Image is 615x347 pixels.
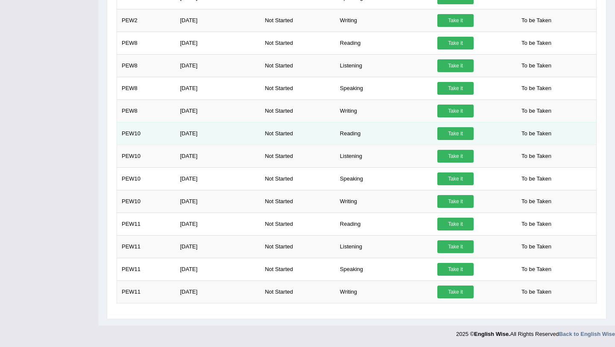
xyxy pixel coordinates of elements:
[260,213,335,235] td: Not Started
[517,263,556,276] span: To be Taken
[175,77,260,99] td: [DATE]
[175,280,260,303] td: [DATE]
[175,32,260,54] td: [DATE]
[517,59,556,72] span: To be Taken
[175,54,260,77] td: [DATE]
[517,37,556,50] span: To be Taken
[175,167,260,190] td: [DATE]
[117,122,176,145] td: PEW10
[517,286,556,298] span: To be Taken
[517,218,556,230] span: To be Taken
[260,145,335,167] td: Not Started
[335,235,433,258] td: Listening
[335,54,433,77] td: Listening
[260,280,335,303] td: Not Started
[117,9,176,32] td: PEW2
[517,127,556,140] span: To be Taken
[117,235,176,258] td: PEW11
[517,105,556,117] span: To be Taken
[517,240,556,253] span: To be Taken
[517,150,556,163] span: To be Taken
[335,213,433,235] td: Reading
[559,331,615,337] a: Back to English Wise
[260,122,335,145] td: Not Started
[260,54,335,77] td: Not Started
[175,213,260,235] td: [DATE]
[335,280,433,303] td: Writing
[175,9,260,32] td: [DATE]
[260,9,335,32] td: Not Started
[335,9,433,32] td: Writing
[474,331,510,337] strong: English Wise.
[517,14,556,27] span: To be Taken
[437,286,474,298] a: Take it
[437,82,474,95] a: Take it
[175,99,260,122] td: [DATE]
[117,213,176,235] td: PEW11
[335,190,433,213] td: Writing
[437,105,474,117] a: Take it
[335,167,433,190] td: Speaking
[335,122,433,145] td: Reading
[117,258,176,280] td: PEW11
[260,99,335,122] td: Not Started
[437,218,474,230] a: Take it
[175,190,260,213] td: [DATE]
[117,167,176,190] td: PEW10
[175,122,260,145] td: [DATE]
[437,37,474,50] a: Take it
[175,235,260,258] td: [DATE]
[117,54,176,77] td: PEW8
[517,172,556,185] span: To be Taken
[117,145,176,167] td: PEW10
[117,77,176,99] td: PEW8
[117,32,176,54] td: PEW8
[335,32,433,54] td: Reading
[437,14,474,27] a: Take it
[456,326,615,338] div: 2025 © All Rights Reserved
[260,258,335,280] td: Not Started
[437,59,474,72] a: Take it
[437,240,474,253] a: Take it
[335,99,433,122] td: Writing
[437,172,474,185] a: Take it
[517,195,556,208] span: To be Taken
[517,82,556,95] span: To be Taken
[260,235,335,258] td: Not Started
[260,77,335,99] td: Not Started
[260,190,335,213] td: Not Started
[335,145,433,167] td: Listening
[260,167,335,190] td: Not Started
[175,145,260,167] td: [DATE]
[335,77,433,99] td: Speaking
[117,280,176,303] td: PEW11
[437,150,474,163] a: Take it
[260,32,335,54] td: Not Started
[175,258,260,280] td: [DATE]
[437,263,474,276] a: Take it
[437,195,474,208] a: Take it
[437,127,474,140] a: Take it
[117,99,176,122] td: PEW8
[117,190,176,213] td: PEW10
[335,258,433,280] td: Speaking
